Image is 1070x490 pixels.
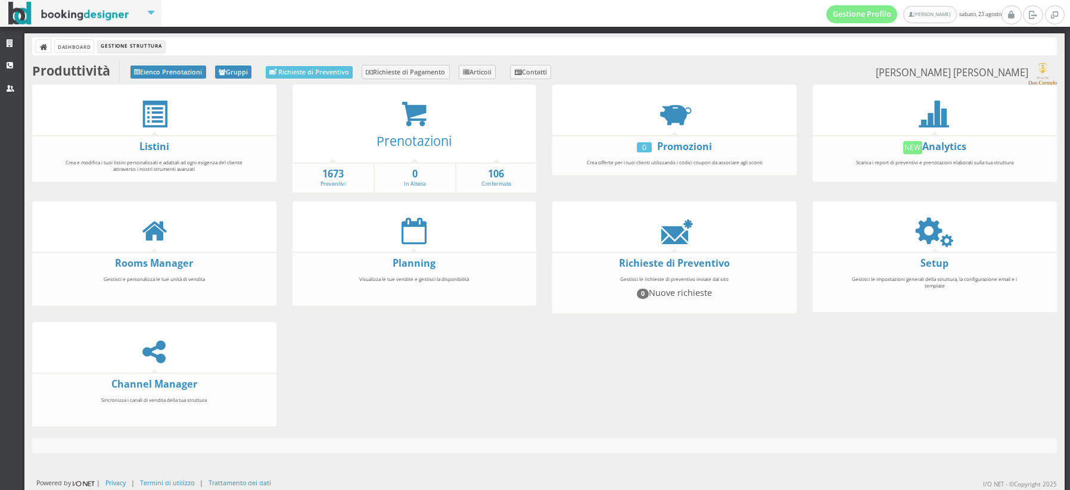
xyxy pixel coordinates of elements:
[58,391,251,423] div: Sincronizza i canali di vendita della tua struttura
[36,478,100,488] div: Powered by |
[58,154,251,178] div: Crea e modifica i tuoi listini personalizzati e adattali ad ogni esigenza del cliente attraverso ...
[393,257,436,270] a: Planning
[920,257,948,270] a: Setup
[266,66,353,79] a: Richieste di Preventivo
[140,478,194,487] a: Termini di utilizzo
[8,2,129,25] img: BookingDesigner.com
[456,167,537,181] strong: 106
[215,65,252,79] a: Gruppi
[826,5,898,23] a: Gestione Profilo
[58,270,251,302] div: Gestisci e personalizza le tue unità di vendita
[375,167,455,181] strong: 0
[209,478,271,487] a: Trattamento dei dati
[318,270,511,302] div: Visualizza le tue vendite e gestisci la disponibilità
[32,62,110,79] b: Produttività
[637,142,652,152] div: 0
[131,478,135,487] div: |
[115,257,193,270] a: Rooms Manager
[903,141,922,154] div: New
[375,167,455,188] a: 0In Attesa
[1028,63,1056,85] img: c17ce5f8a98d11e9805da647fc135771.png
[139,140,169,153] a: Listini
[578,154,771,171] div: Crea offerte per i tuoi clienti utilizzando i codici coupon da associare agli sconti
[98,40,164,53] li: Gestione Struttura
[130,65,206,79] a: Elenco Prenotazioni
[200,478,203,487] div: |
[293,167,374,181] strong: 1673
[619,257,730,270] a: Richieste di Preventivo
[657,140,712,153] a: Promozioni
[510,65,551,79] a: Contatti
[456,167,537,188] a: 106Confermate
[111,377,197,391] a: Channel Manager
[105,478,126,487] a: Privacy
[377,132,452,149] a: Prenotazioni
[876,63,1056,85] small: [PERSON_NAME] [PERSON_NAME]
[838,154,1031,178] div: Scarica i report di preventivi e prenotazioni elaborati sulla tua struttura
[459,65,496,79] a: Articoli
[55,40,94,52] a: Dashboard
[362,65,450,79] a: Richieste di Pagamento
[838,270,1031,308] div: Gestisci le impostazioni generali della struttura, la configurazione email e i template
[826,5,1001,23] span: sabato, 23 agosto
[71,479,97,488] img: ionet_small_logo.png
[583,288,766,298] h4: Nuove richieste
[578,270,771,310] div: Gestisci le richieste di preventivo inviate dal sito
[637,289,649,298] span: 0
[903,6,956,23] a: [PERSON_NAME]
[293,167,374,188] a: 1673Preventivi
[903,140,966,153] a: NewAnalytics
